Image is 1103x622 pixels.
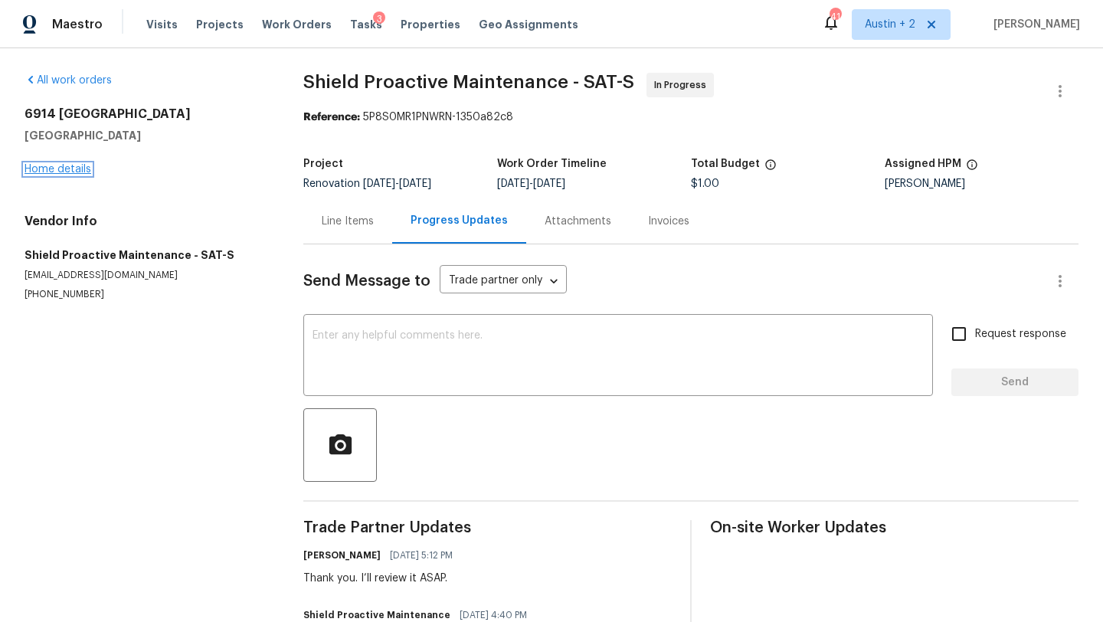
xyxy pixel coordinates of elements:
[401,17,460,32] span: Properties
[865,17,915,32] span: Austin + 2
[440,269,567,294] div: Trade partner only
[363,178,431,189] span: -
[52,17,103,32] span: Maestro
[966,159,978,178] span: The hpm assigned to this work order.
[303,159,343,169] h5: Project
[497,159,607,169] h5: Work Order Timeline
[654,77,712,93] span: In Progress
[885,178,1078,189] div: [PERSON_NAME]
[25,214,267,229] h4: Vendor Info
[390,548,453,563] span: [DATE] 5:12 PM
[322,214,374,229] div: Line Items
[25,75,112,86] a: All work orders
[303,273,430,289] span: Send Message to
[411,213,508,228] div: Progress Updates
[373,11,385,27] div: 3
[764,159,777,178] span: The total cost of line items that have been proposed by Opendoor. This sum includes line items th...
[691,178,719,189] span: $1.00
[25,106,267,122] h2: 6914 [GEOGRAPHIC_DATA]
[25,128,267,143] h5: [GEOGRAPHIC_DATA]
[975,326,1066,342] span: Request response
[303,110,1078,125] div: 5P8S0MR1PNWRN-1350a82c8
[479,17,578,32] span: Geo Assignments
[648,214,689,229] div: Invoices
[25,288,267,301] p: [PHONE_NUMBER]
[533,178,565,189] span: [DATE]
[303,520,672,535] span: Trade Partner Updates
[987,17,1080,32] span: [PERSON_NAME]
[497,178,565,189] span: -
[830,9,840,25] div: 41
[399,178,431,189] span: [DATE]
[303,73,634,91] span: Shield Proactive Maintenance - SAT-S
[350,19,382,30] span: Tasks
[303,548,381,563] h6: [PERSON_NAME]
[363,178,395,189] span: [DATE]
[196,17,244,32] span: Projects
[262,17,332,32] span: Work Orders
[303,112,360,123] b: Reference:
[303,571,462,586] div: Thank you. I’ll review it ASAP.
[303,178,431,189] span: Renovation
[25,269,267,282] p: [EMAIL_ADDRESS][DOMAIN_NAME]
[545,214,611,229] div: Attachments
[25,247,267,263] h5: Shield Proactive Maintenance - SAT-S
[710,520,1078,535] span: On-site Worker Updates
[146,17,178,32] span: Visits
[885,159,961,169] h5: Assigned HPM
[497,178,529,189] span: [DATE]
[691,159,760,169] h5: Total Budget
[25,164,91,175] a: Home details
